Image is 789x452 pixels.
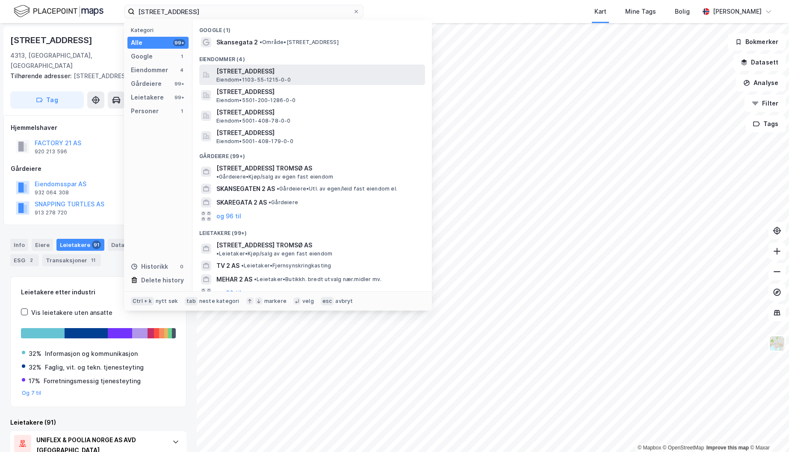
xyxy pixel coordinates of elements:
[321,297,334,305] div: esc
[178,263,185,270] div: 0
[10,50,142,71] div: 4313, [GEOGRAPHIC_DATA], [GEOGRAPHIC_DATA]
[302,298,314,305] div: velg
[44,376,141,386] div: Forretningsmessig tjenesteyting
[10,254,39,266] div: ESG
[335,298,353,305] div: avbryt
[260,39,339,46] span: Område • [STREET_ADDRESS]
[241,262,244,269] span: •
[22,390,41,396] button: Og 7 til
[216,240,312,250] span: [STREET_ADDRESS] TROMSØ AS
[675,6,690,17] div: Bolig
[216,274,252,285] span: MEHAR 2 AS
[11,123,186,133] div: Hjemmelshaver
[14,4,103,19] img: logo.f888ab2527a4732fd821a326f86c7f29.svg
[135,5,353,18] input: Søk på adresse, matrikkel, gårdeiere, leietakere eller personer
[216,197,267,208] span: SKAREGATA 2 AS
[192,223,432,238] div: Leietakere (99+)
[173,94,185,101] div: 99+
[713,6,762,17] div: [PERSON_NAME]
[706,445,749,451] a: Improve this map
[216,76,291,83] span: Eiendom • 1103-55-1215-0-0
[216,87,422,97] span: [STREET_ADDRESS]
[42,254,101,266] div: Transaksjoner
[746,411,789,452] iframe: Chat Widget
[27,256,35,264] div: 2
[216,288,241,298] button: og 96 til
[131,65,168,75] div: Eiendommer
[108,239,140,251] div: Datasett
[746,411,789,452] div: Kontrollprogram for chat
[216,128,422,138] span: [STREET_ADDRESS]
[216,163,312,173] span: [STREET_ADDRESS] TROMSØ AS
[11,164,186,174] div: Gårdeiere
[269,199,298,206] span: Gårdeiere
[10,33,94,47] div: [STREET_ADDRESS]
[131,106,159,116] div: Personer
[277,185,279,192] span: •
[92,241,101,249] div: 91
[216,261,239,271] span: TV 2 AS
[625,6,656,17] div: Mine Tags
[746,115,786,132] button: Tags
[216,173,333,180] span: Gårdeiere • Kjøp/salg av egen fast eiendom
[21,287,176,297] div: Leietakere etter industri
[216,97,296,104] span: Eiendom • 5501-200-1286-0-0
[35,209,67,216] div: 913 278 720
[216,173,219,180] span: •
[638,445,661,451] a: Mapbox
[131,51,153,62] div: Google
[594,6,606,17] div: Kart
[216,211,241,221] button: og 96 til
[178,53,185,60] div: 1
[216,66,422,76] span: [STREET_ADDRESS]
[31,308,112,318] div: Vis leietakere uten ansatte
[264,298,287,305] div: markere
[216,117,291,124] span: Eiendom • 5001-408-78-0-0
[728,33,786,50] button: Bokmerker
[10,91,84,109] button: Tag
[29,362,41,373] div: 32%
[216,138,293,145] span: Eiendom • 5001-408-179-0-0
[185,297,198,305] div: tab
[241,262,331,269] span: Leietaker • Fjernsynskringkasting
[29,349,41,359] div: 32%
[733,54,786,71] button: Datasett
[141,275,184,285] div: Delete history
[216,107,422,117] span: [STREET_ADDRESS]
[216,250,332,257] span: Leietaker • Kjøp/salg av egen fast eiendom
[192,146,432,161] div: Gårdeiere (99+)
[131,297,154,305] div: Ctrl + k
[736,74,786,91] button: Analyse
[192,49,432,65] div: Eiendommer (4)
[10,239,28,251] div: Info
[131,92,164,103] div: Leietakere
[769,335,785,352] img: Z
[216,250,219,257] span: •
[32,239,53,251] div: Eiere
[10,72,74,79] span: Tilhørende adresser:
[173,39,185,46] div: 99+
[56,239,104,251] div: Leietakere
[10,71,180,81] div: [STREET_ADDRESS]
[277,185,397,192] span: Gårdeiere • Utl. av egen/leid fast eiendom el.
[178,108,185,114] div: 1
[216,37,258,47] span: Skansegata 2
[35,148,67,155] div: 920 213 596
[216,184,275,194] span: SKANSEGATEN 2 AS
[745,95,786,112] button: Filter
[156,298,178,305] div: nytt søk
[173,80,185,87] div: 99+
[45,349,138,359] div: Informasjon og kommunikasjon
[10,417,186,428] div: Leietakere (91)
[254,276,257,282] span: •
[178,67,185,73] div: 4
[663,445,704,451] a: OpenStreetMap
[29,376,40,386] div: 17%
[260,39,262,45] span: •
[35,189,69,196] div: 932 064 308
[131,261,168,272] div: Historikk
[131,79,162,89] div: Gårdeiere
[269,199,271,205] span: •
[254,276,381,283] span: Leietaker • Butikkh. bredt utvalg nær.midler mv.
[89,256,98,264] div: 11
